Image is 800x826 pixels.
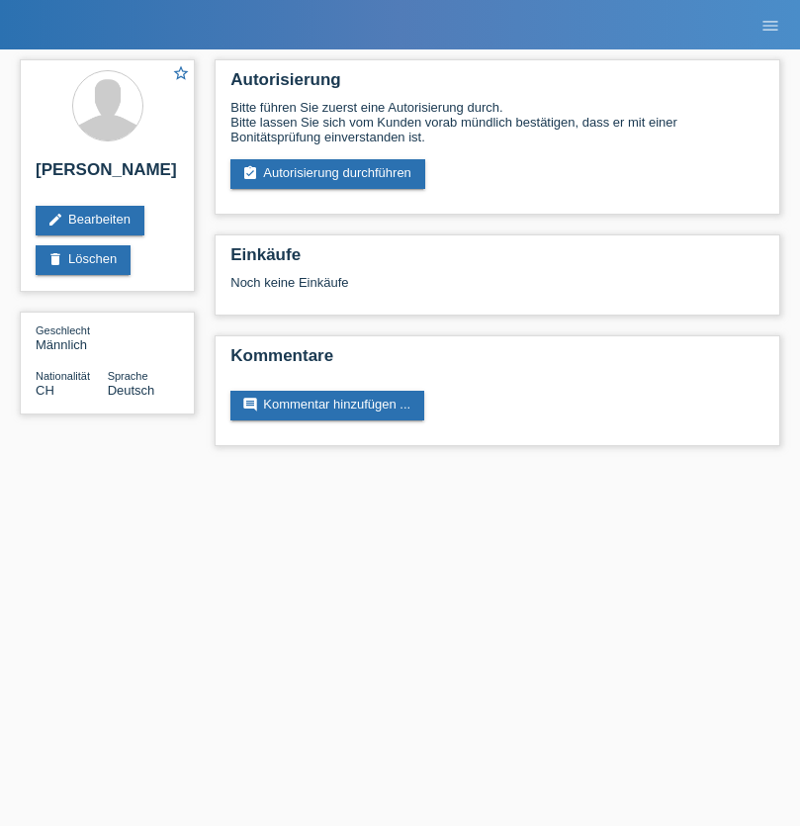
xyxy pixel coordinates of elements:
[36,324,90,336] span: Geschlecht
[230,100,764,144] div: Bitte führen Sie zuerst eine Autorisierung durch. Bitte lassen Sie sich vom Kunden vorab mündlich...
[36,160,179,190] h2: [PERSON_NAME]
[172,64,190,82] i: star_border
[36,370,90,382] span: Nationalität
[751,19,790,31] a: menu
[242,397,258,413] i: comment
[36,322,108,352] div: Männlich
[760,16,780,36] i: menu
[108,383,155,398] span: Deutsch
[242,165,258,181] i: assignment_turned_in
[47,251,63,267] i: delete
[230,391,424,420] a: commentKommentar hinzufügen ...
[36,383,54,398] span: Schweiz
[230,346,764,376] h2: Kommentare
[172,64,190,85] a: star_border
[36,245,131,275] a: deleteLöschen
[230,70,764,100] h2: Autorisierung
[230,159,425,189] a: assignment_turned_inAutorisierung durchführen
[230,245,764,275] h2: Einkäufe
[108,370,148,382] span: Sprache
[47,212,63,228] i: edit
[230,275,764,305] div: Noch keine Einkäufe
[36,206,144,235] a: editBearbeiten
